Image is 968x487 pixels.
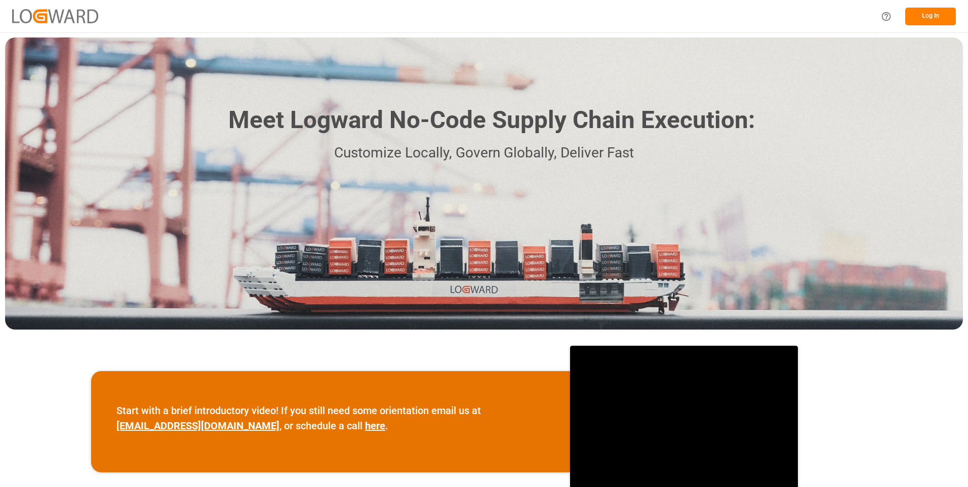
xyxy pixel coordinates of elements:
[213,142,755,165] p: Customize Locally, Govern Globally, Deliver Fast
[905,8,956,25] button: Log In
[228,102,755,138] h1: Meet Logward No-Code Supply Chain Execution:
[875,5,898,28] button: Help Center
[116,420,279,432] a: [EMAIL_ADDRESS][DOMAIN_NAME]
[365,420,385,432] a: here
[116,403,545,433] p: Start with a brief introductory video! If you still need some orientation email us at , or schedu...
[12,9,98,23] img: Logward_new_orange.png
